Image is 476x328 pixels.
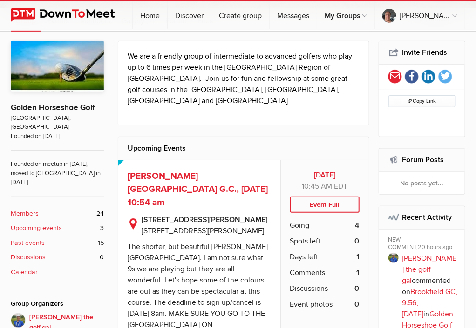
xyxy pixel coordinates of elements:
[302,182,332,191] span: 10:45 AM
[11,223,62,233] b: Upcoming events
[379,172,465,194] div: No posts yet...
[11,209,104,219] a: Members 24
[142,226,264,236] span: [STREET_ADDRESS][PERSON_NAME]
[11,8,129,22] img: DownToMeet
[388,41,456,64] h2: Invite Friends
[211,1,269,29] a: Create group
[408,98,436,104] span: Copy Link
[11,238,45,248] b: Past events
[11,267,38,277] b: Calendar
[128,51,360,106] p: We are a friendly group of intermediate to advanced golfers who play up to 6 times per week in th...
[11,41,104,92] img: Golden Horseshoe Golf
[168,1,211,29] a: Discover
[355,220,360,231] b: 4
[388,206,456,229] h2: Recent Activity
[11,267,104,277] a: Calendar
[11,238,104,248] a: Past events 15
[128,171,268,209] a: [PERSON_NAME][GEOGRAPHIC_DATA] G.C., [DATE] 10:54 am
[290,251,319,262] span: Days left
[334,182,347,191] span: America/Toronto
[388,236,459,253] div: NEW COMMENT,
[11,114,104,132] span: [GEOGRAPHIC_DATA], [GEOGRAPHIC_DATA]
[355,283,360,294] b: 0
[11,209,39,219] b: Members
[270,1,317,29] a: Messages
[11,132,104,141] span: Founded on [DATE]
[402,287,458,319] a: Brookfield GC, 9:56, [DATE]
[290,220,310,231] span: Going
[100,223,104,233] span: 3
[142,214,271,225] b: [STREET_ADDRESS][PERSON_NAME]
[355,299,360,310] b: 0
[11,223,104,233] a: Upcoming events 3
[100,252,104,262] span: 0
[133,1,167,29] a: Home
[11,313,26,328] img: Beth the golf gal
[11,299,104,309] div: Group Organizers
[290,170,360,181] b: [DATE]
[290,236,321,247] span: Spots left
[402,155,444,164] a: Forum Posts
[317,1,374,29] a: My Groups
[290,197,360,213] div: Event Full
[388,95,456,107] button: Copy Link
[11,252,104,262] a: Discussions 0
[290,267,326,278] span: Comments
[128,137,360,159] h2: Upcoming Events
[290,299,333,310] span: Event photos
[98,238,104,248] span: 15
[290,283,328,294] span: Discussions
[375,1,465,29] a: [PERSON_NAME]
[357,251,360,262] b: 1
[418,243,453,251] span: 20 hours ago
[96,209,104,219] span: 24
[402,254,457,285] a: [PERSON_NAME] the golf gal
[357,267,360,278] b: 1
[355,236,360,247] b: 0
[11,150,104,187] span: Founded on meetup in [DATE], moved to [GEOGRAPHIC_DATA] in [DATE]
[11,252,46,262] b: Discussions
